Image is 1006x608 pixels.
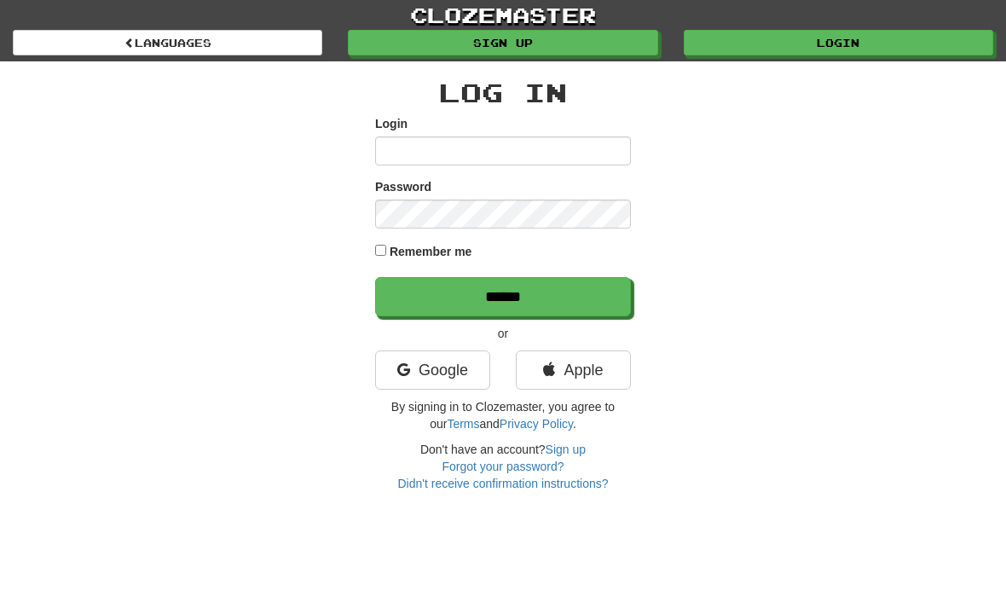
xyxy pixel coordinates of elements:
a: Languages [13,30,322,55]
div: Don't have an account? [375,441,631,492]
a: Sign up [348,30,657,55]
h2: Log In [375,78,631,107]
label: Remember me [390,243,472,260]
p: or [375,325,631,342]
a: Forgot your password? [442,460,564,473]
a: Sign up [546,443,586,456]
label: Login [375,115,408,132]
label: Password [375,178,431,195]
a: Login [684,30,993,55]
p: By signing in to Clozemaster, you agree to our and . [375,398,631,432]
a: Privacy Policy [500,417,573,431]
a: Didn't receive confirmation instructions? [397,477,608,490]
a: Terms [447,417,479,431]
a: Google [375,350,490,390]
a: Apple [516,350,631,390]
